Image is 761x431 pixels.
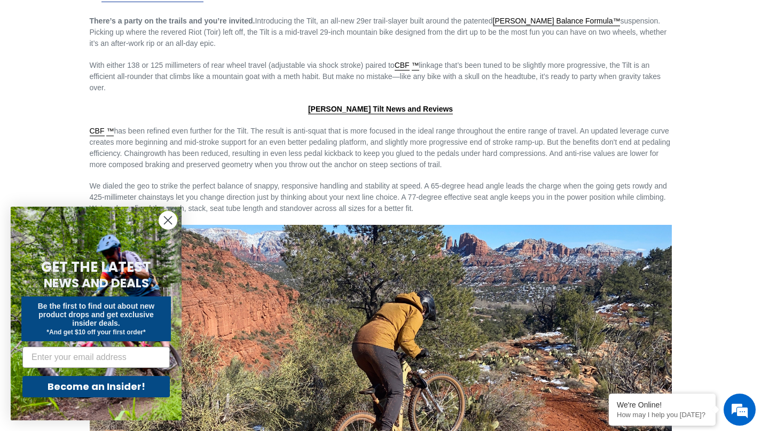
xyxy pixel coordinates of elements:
span: [PERSON_NAME] Tilt News and Reviews [308,105,453,113]
span: Be the first to find out about new product drops and get exclusive insider deals. [38,302,155,327]
a: CBF [395,61,410,70]
span: We dialed the geo to strike the perfect balance of snappy, responsive handling and stability at s... [90,182,667,213]
span: *And get $10 off your first order* [46,328,145,336]
span: has been refined even further for the Tilt. The result is anti-squat that is more focused in the ... [90,127,671,169]
a: [PERSON_NAME] Tilt News and Reviews [308,105,453,114]
p: How may I help you today? [617,411,708,419]
button: Close dialog [159,211,177,230]
a: ™ [106,127,114,136]
textarea: Type your message and hit 'Enter' [5,292,203,329]
div: Minimize live chat window [175,5,201,31]
span: We're online! [62,135,147,242]
span: Introducing the Tilt, an all-new 29er trail-slayer built around the patented suspension. Picking ... [90,17,667,48]
a: CBF [90,127,105,136]
span: NEWS AND DEALS [44,275,149,292]
input: Enter your email address [22,347,170,368]
a: [PERSON_NAME] Balance Formula™ [493,17,621,26]
button: Become an Insider! [22,376,170,397]
div: We're Online! [617,401,708,409]
span: There’s a party on the trails and you’re invited. [90,17,255,25]
div: Navigation go back [12,59,28,75]
img: d_696896380_company_1647369064580_696896380 [34,53,61,80]
div: Chat with us now [72,60,195,74]
span: GET THE LATEST [41,257,151,277]
a: ™ [412,61,419,70]
span: With either 138 or 125 millimeters of rear wheel travel (adjustable via shock stroke) paired to l... [90,61,661,92]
